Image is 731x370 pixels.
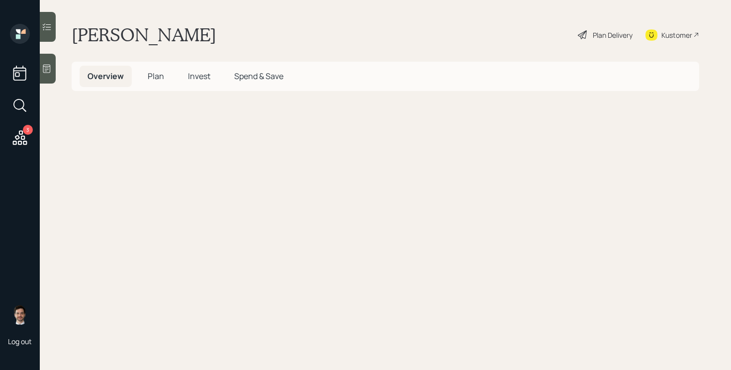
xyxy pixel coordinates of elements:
[188,71,210,82] span: Invest
[10,305,30,325] img: jonah-coleman-headshot.png
[593,30,633,40] div: Plan Delivery
[88,71,124,82] span: Overview
[234,71,283,82] span: Spend & Save
[23,125,33,135] div: 3
[72,24,216,46] h1: [PERSON_NAME]
[8,337,32,346] div: Log out
[148,71,164,82] span: Plan
[661,30,692,40] div: Kustomer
